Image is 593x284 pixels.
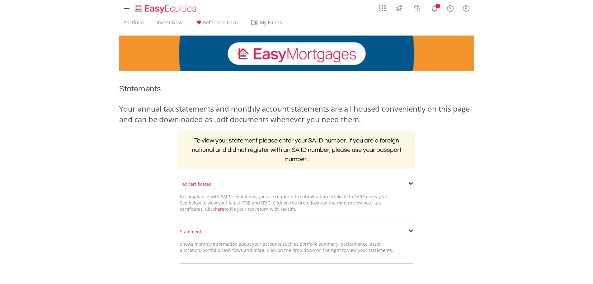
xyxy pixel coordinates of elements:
[442,2,458,14] a: FAQ's and Support
[178,131,415,169] h2: To view your statement please enter your SA ID number. If you are a foreign national and did not ...
[375,2,390,12] a: AppsGrid
[215,206,224,212] a: here
[394,3,404,13] img: thrive-v2.svg
[121,19,146,29] a: Portfolio
[426,2,442,14] a: Notifications
[154,19,185,29] a: Invest Now
[119,36,474,71] img: EasyMortage Promotion Banner
[180,229,413,235] div: Statements
[205,206,296,212] span: Click to file your tax return with TaxTim.
[203,19,238,26] span: Refer and Earn
[193,19,240,29] a: Refer and Earn
[175,241,398,253] div: Shows monthly information about your accounts such as portfolio summary, performance, asset alloc...
[412,3,422,13] img: vouchers-v2.svg
[251,18,291,26] span: My Funds
[408,2,426,13] a: Vouchers
[133,2,199,14] a: Home page
[180,181,413,187] div: Tax certificates
[119,103,474,125] div: Your annual tax statements and monthly account statements are all housed conveniently on this pag...
[119,85,161,93] span: Statements
[134,4,199,14] img: EasyEquities_Logo.png
[180,194,389,212] span: In compliance with SARS regulations, you are required to submit a tax certificate to SARS every y...
[458,2,474,15] a: My Profile
[379,5,386,12] img: grid-menu-icon.svg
